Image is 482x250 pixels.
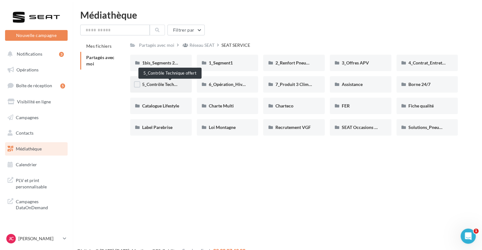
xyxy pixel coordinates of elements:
span: Fiche qualité [408,103,434,108]
div: 3 [59,52,64,57]
span: SEAT Occasions Garanties [342,125,393,130]
span: 1_Segment1 [209,60,233,65]
span: Campagnes DataOnDemand [16,197,65,211]
span: FER [342,103,350,108]
span: 5_Contrôle Technique offert [142,82,197,87]
a: Campagnes DataOnDemand [4,195,69,213]
p: [PERSON_NAME] [18,235,60,242]
span: 2_Renfort Pneumatiques [275,60,324,65]
span: Charteco [275,103,293,108]
span: Campagnes [16,114,39,120]
div: 5_Contrôle Technique offert [138,68,202,79]
div: 5 [60,83,65,88]
span: Mes fichiers [86,43,111,49]
span: JC [9,235,14,242]
button: Filtrer par [167,25,205,35]
span: 1bis_Segments 2&3 [142,60,180,65]
button: Nouvelle campagne [5,30,68,41]
span: Solutions_Pneumatiques [408,125,457,130]
span: Loi Montagne [209,125,236,130]
span: PLV et print personnalisable [16,176,65,190]
a: Calendrier [4,158,69,171]
span: 3_Offres APV [342,60,369,65]
span: Boîte de réception [16,83,52,88]
a: Médiathèque [4,142,69,155]
a: Campagnes [4,111,69,124]
span: 1 [473,229,479,234]
span: Contacts [16,130,33,136]
span: Médiathèque [16,146,42,151]
div: SEAT SERVICE [221,42,250,48]
span: Visibilité en ligne [17,99,51,104]
div: Réseau SEAT [190,42,214,48]
span: Borne 24/7 [408,82,431,87]
span: 4_Contrat_Entretien [408,60,448,65]
a: Contacts [4,126,69,140]
span: Notifications [17,51,42,57]
button: Notifications 3 [4,47,66,61]
span: Opérations [16,67,39,72]
span: Calendrier [16,162,37,167]
div: Médiathèque [80,10,474,20]
a: PLV et print personnalisable [4,174,69,192]
span: 6_Opération_Hiver [209,82,246,87]
span: 7_Produit 3 Climatisation [275,82,325,87]
iframe: Intercom live chat [461,229,476,244]
span: Charte Multi [209,103,234,108]
span: Catalogue Lifestyle [142,103,179,108]
a: JC [PERSON_NAME] [5,233,68,245]
div: Partagés avec moi [139,42,174,48]
span: Assistance [342,82,363,87]
span: Recrutement VGF [275,125,310,130]
span: Label Parebrise [142,125,172,130]
a: Opérations [4,63,69,76]
a: Visibilité en ligne [4,95,69,108]
a: Boîte de réception5 [4,79,69,92]
span: Partagés avec moi [86,55,115,66]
